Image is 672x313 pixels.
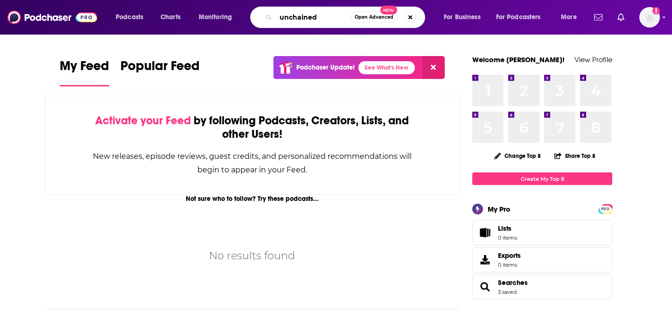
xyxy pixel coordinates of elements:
a: Show notifications dropdown [590,9,606,25]
a: Searches [476,280,494,293]
span: More [561,11,577,24]
div: My Pro [488,205,511,213]
span: Lists [498,224,517,233]
span: For Podcasters [496,11,541,24]
span: Exports [498,251,521,260]
a: Charts [154,10,186,25]
span: Monitoring [199,11,232,24]
a: My Feed [60,58,109,86]
div: New releases, episode reviews, guest credits, and personalized recommendations will begin to appe... [92,149,413,177]
a: Welcome [PERSON_NAME]! [472,55,565,64]
div: No results found [209,248,295,264]
a: Searches [498,278,528,287]
button: open menu [192,10,244,25]
a: Lists [472,220,612,245]
span: Logged in as WachsmanSG [639,7,660,28]
a: 3 saved [498,289,517,295]
input: Search podcasts, credits, & more... [276,10,350,25]
p: Podchaser Update! [296,64,355,71]
a: Create My Top 8 [472,172,612,185]
a: View Profile [574,55,612,64]
span: Charts [161,11,181,24]
span: Lists [476,226,494,239]
span: 0 items [498,235,517,241]
button: open menu [490,10,554,25]
span: Popular Feed [120,58,200,79]
span: Searches [472,274,612,299]
span: Podcasts [116,11,143,24]
div: by following Podcasts, Creators, Lists, and other Users! [92,114,413,141]
button: Change Top 8 [489,150,546,162]
span: Exports [476,253,494,266]
span: New [380,6,397,14]
span: Lists [498,224,511,233]
div: Not sure who to follow? Try these podcasts... [45,195,460,203]
button: Show profile menu [639,7,660,28]
svg: Add a profile image [652,7,660,14]
a: Popular Feed [120,58,200,86]
span: My Feed [60,58,109,79]
button: Open AdvancedNew [350,12,398,23]
button: open menu [437,10,492,25]
a: See What's New [358,61,415,74]
a: Exports [472,247,612,272]
div: Search podcasts, credits, & more... [259,7,434,28]
a: Show notifications dropdown [614,9,628,25]
span: 0 items [498,262,521,268]
button: open menu [554,10,588,25]
a: PRO [600,205,611,212]
button: Share Top 8 [554,147,596,165]
img: User Profile [639,7,660,28]
span: For Business [444,11,481,24]
span: Open Advanced [355,15,393,20]
button: open menu [109,10,155,25]
img: Podchaser - Follow, Share and Rate Podcasts [7,8,97,26]
span: Activate your Feed [95,114,191,128]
